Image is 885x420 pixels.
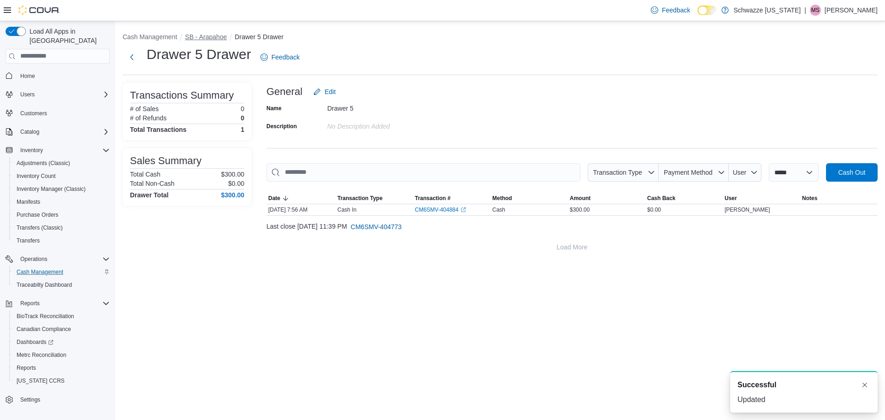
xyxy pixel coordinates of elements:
p: Schwazze [US_STATE] [733,5,801,16]
button: [US_STATE] CCRS [9,374,113,387]
span: Inventory Count [13,171,110,182]
span: User [733,169,747,176]
span: Home [20,72,35,80]
button: BioTrack Reconciliation [9,310,113,323]
p: Cash In [337,206,356,213]
span: Catalog [20,128,39,136]
span: CM6SMV-404773 [351,222,402,231]
button: Transaction # [413,193,490,204]
span: Metrc Reconciliation [17,351,66,359]
span: Transaction Type [593,169,642,176]
a: Canadian Compliance [13,324,75,335]
button: Cash Management [123,33,177,41]
h6: # of Refunds [130,114,166,122]
span: $300.00 [570,206,590,213]
button: Transaction Type [336,193,413,204]
button: Catalog [17,126,43,137]
button: Operations [2,253,113,266]
button: Transfers [9,234,113,247]
span: Inventory Manager (Classic) [17,185,86,193]
span: Traceabilty Dashboard [17,281,72,289]
span: Adjustments (Classic) [13,158,110,169]
p: | [804,5,806,16]
span: Reports [17,364,36,372]
span: Date [268,195,280,202]
button: Settings [2,393,113,406]
button: Cash Back [645,193,723,204]
span: Catalog [17,126,110,137]
button: Notes [800,193,878,204]
h1: Drawer 5 Drawer [147,45,251,64]
button: Inventory Manager (Classic) [9,183,113,195]
span: Users [20,91,35,98]
span: Purchase Orders [17,211,59,219]
span: Edit [324,87,336,96]
div: [DATE] 7:56 AM [266,204,336,215]
span: Inventory Manager (Classic) [13,183,110,195]
span: Canadian Compliance [13,324,110,335]
button: Canadian Compliance [9,323,113,336]
h3: Sales Summary [130,155,201,166]
div: Last close [DATE] 11:39 PM [266,218,878,236]
button: Date [266,193,336,204]
a: Feedback [647,1,694,19]
span: Load All Apps in [GEOGRAPHIC_DATA] [26,27,110,45]
button: Inventory Count [9,170,113,183]
p: 0 [241,114,244,122]
a: [US_STATE] CCRS [13,375,68,386]
p: $0.00 [228,180,244,187]
span: Transfers [17,237,40,244]
span: Cash [492,206,505,213]
span: Inventory Count [17,172,56,180]
span: BioTrack Reconciliation [17,313,74,320]
a: Inventory Count [13,171,59,182]
button: Edit [310,83,339,101]
span: Customers [17,107,110,119]
span: Transaction # [415,195,450,202]
h6: # of Sales [130,105,159,112]
a: Transfers [13,235,43,246]
button: Method [490,193,568,204]
button: CM6SMV-404773 [347,218,406,236]
span: Home [17,70,110,82]
button: Traceabilty Dashboard [9,278,113,291]
button: Metrc Reconciliation [9,349,113,361]
h4: Drawer Total [130,191,169,199]
button: Cash Out [826,163,878,182]
p: $300.00 [221,171,244,178]
span: Transfers (Classic) [13,222,110,233]
span: Transaction Type [337,195,383,202]
button: Adjustments (Classic) [9,157,113,170]
button: Manifests [9,195,113,208]
h4: Total Transactions [130,126,187,133]
span: Operations [20,255,47,263]
a: Dashboards [13,337,57,348]
span: Cash Back [647,195,675,202]
button: Reports [2,297,113,310]
span: Dashboards [13,337,110,348]
button: Amount [568,193,645,204]
span: Cash Management [17,268,63,276]
span: Customers [20,110,47,117]
a: Adjustments (Classic) [13,158,74,169]
span: Method [492,195,512,202]
input: Dark Mode [697,6,717,15]
span: Load More [557,243,588,252]
button: Purchase Orders [9,208,113,221]
span: Feedback [662,6,690,15]
a: Purchase Orders [13,209,62,220]
div: $0.00 [645,204,723,215]
button: Reports [17,298,43,309]
h3: Transactions Summary [130,90,234,101]
span: Cash Out [838,168,865,177]
a: Metrc Reconciliation [13,349,70,361]
span: Purchase Orders [13,209,110,220]
input: This is a search bar. As you type, the results lower in the page will automatically filter. [266,163,580,182]
p: [PERSON_NAME] [825,5,878,16]
span: Manifests [17,198,40,206]
span: Canadian Compliance [17,325,71,333]
a: Home [17,71,39,82]
a: Dashboards [9,336,113,349]
span: Adjustments (Classic) [17,160,70,167]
